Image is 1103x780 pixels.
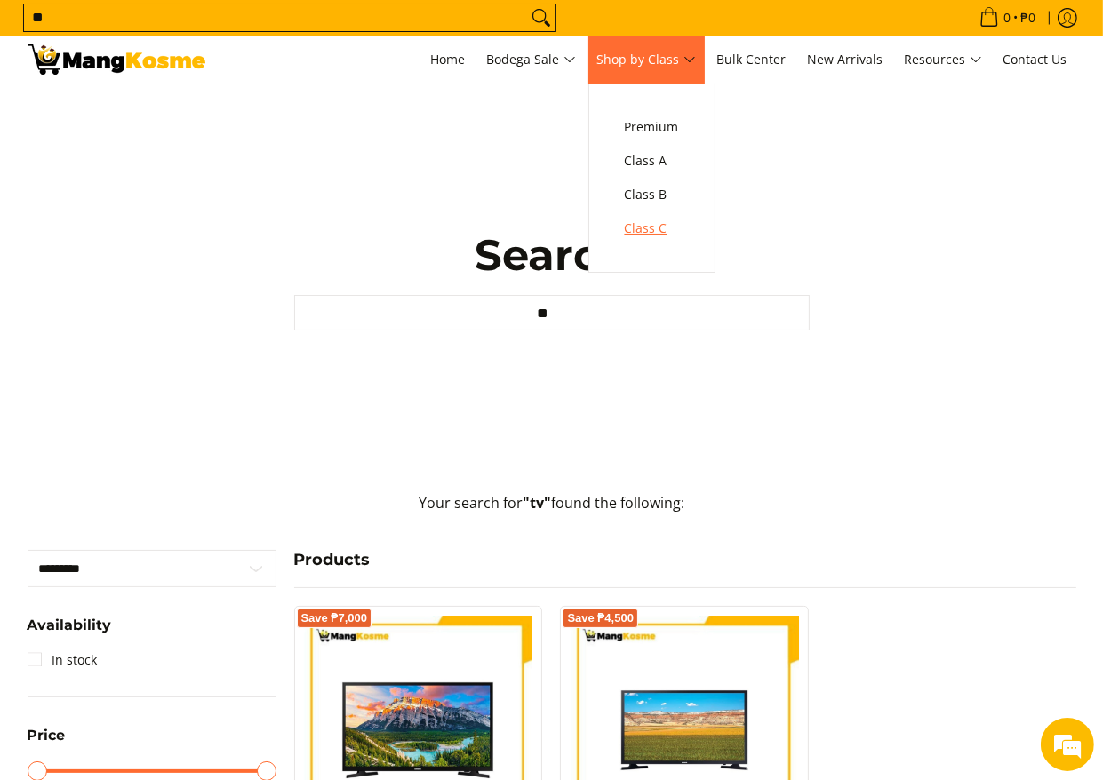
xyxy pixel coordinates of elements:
[625,116,679,139] span: Premium
[422,36,475,84] a: Home
[1002,12,1014,24] span: 0
[616,178,688,211] a: Class B
[28,646,98,674] a: In stock
[625,150,679,172] span: Class A
[301,613,368,624] span: Save ₱7,000
[905,49,982,71] span: Resources
[294,550,1076,570] h4: Products
[974,8,1042,28] span: •
[616,211,688,245] a: Class C
[28,492,1076,532] p: Your search for found the following:
[616,110,688,144] a: Premium
[799,36,892,84] a: New Arrivals
[708,36,795,84] a: Bulk Center
[28,44,205,75] img: Search: 8 results found for &quot;tv&quot; | Mang Kosme
[717,51,787,68] span: Bulk Center
[625,218,679,240] span: Class C
[28,728,66,756] summary: Open
[995,36,1076,84] a: Contact Us
[625,184,679,206] span: Class B
[567,613,634,624] span: Save ₱4,500
[896,36,991,84] a: Resources
[431,51,466,68] span: Home
[527,4,555,31] button: Search
[588,36,705,84] a: Shop by Class
[294,228,810,282] h1: Search
[28,728,66,743] span: Price
[1019,12,1039,24] span: ₱0
[28,618,112,633] span: Availability
[808,51,883,68] span: New Arrivals
[478,36,585,84] a: Bodega Sale
[223,36,1076,84] nav: Main Menu
[523,493,551,513] strong: "tv"
[597,49,696,71] span: Shop by Class
[487,49,576,71] span: Bodega Sale
[28,618,112,646] summary: Open
[616,144,688,178] a: Class A
[1003,51,1067,68] span: Contact Us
